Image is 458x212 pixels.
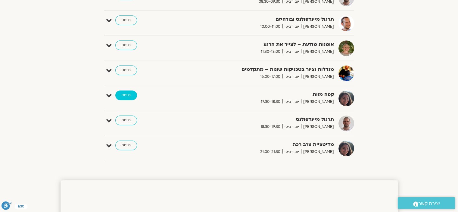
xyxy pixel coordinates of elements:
a: כניסה [115,141,137,150]
span: יום רביעי [282,124,301,130]
span: 18:30-19:30 [258,124,282,130]
span: יום רביעי [282,74,301,80]
a: כניסה [115,15,137,25]
a: כניסה [115,115,137,125]
a: כניסה [115,90,137,100]
span: 11:30-13:00 [259,49,282,55]
strong: קפה מוות [186,90,334,99]
span: [PERSON_NAME] [301,149,334,155]
span: 16:00-17:00 [258,74,282,80]
span: יום רביעי [282,49,301,55]
span: 21:00-21:30 [258,149,282,155]
span: [PERSON_NAME] [301,124,334,130]
span: [PERSON_NAME] [301,74,334,80]
a: כניסה [115,65,137,75]
span: [PERSON_NAME] [301,49,334,55]
a: יצירת קשר [398,197,455,209]
span: [PERSON_NAME] [301,99,334,105]
span: יצירת קשר [418,200,440,208]
strong: מדיטציית ערב רכה [186,141,334,149]
a: כניסה [115,40,137,50]
span: יום רביעי [282,149,301,155]
span: יום רביעי [282,99,301,105]
span: יום רביעי [282,24,301,30]
span: 10:00-11:00 [258,24,282,30]
strong: תרגול מיינדפולנס ובודהיזם [186,15,334,24]
span: 17:30-18:30 [259,99,282,105]
strong: תרגול מיינדפולנס [186,115,334,124]
span: [PERSON_NAME] [301,24,334,30]
strong: מנדלות וציור בטכניקות שונות – מתקדמים [186,65,334,74]
strong: אומנות מודעת – לצייר את הרגע [186,40,334,49]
